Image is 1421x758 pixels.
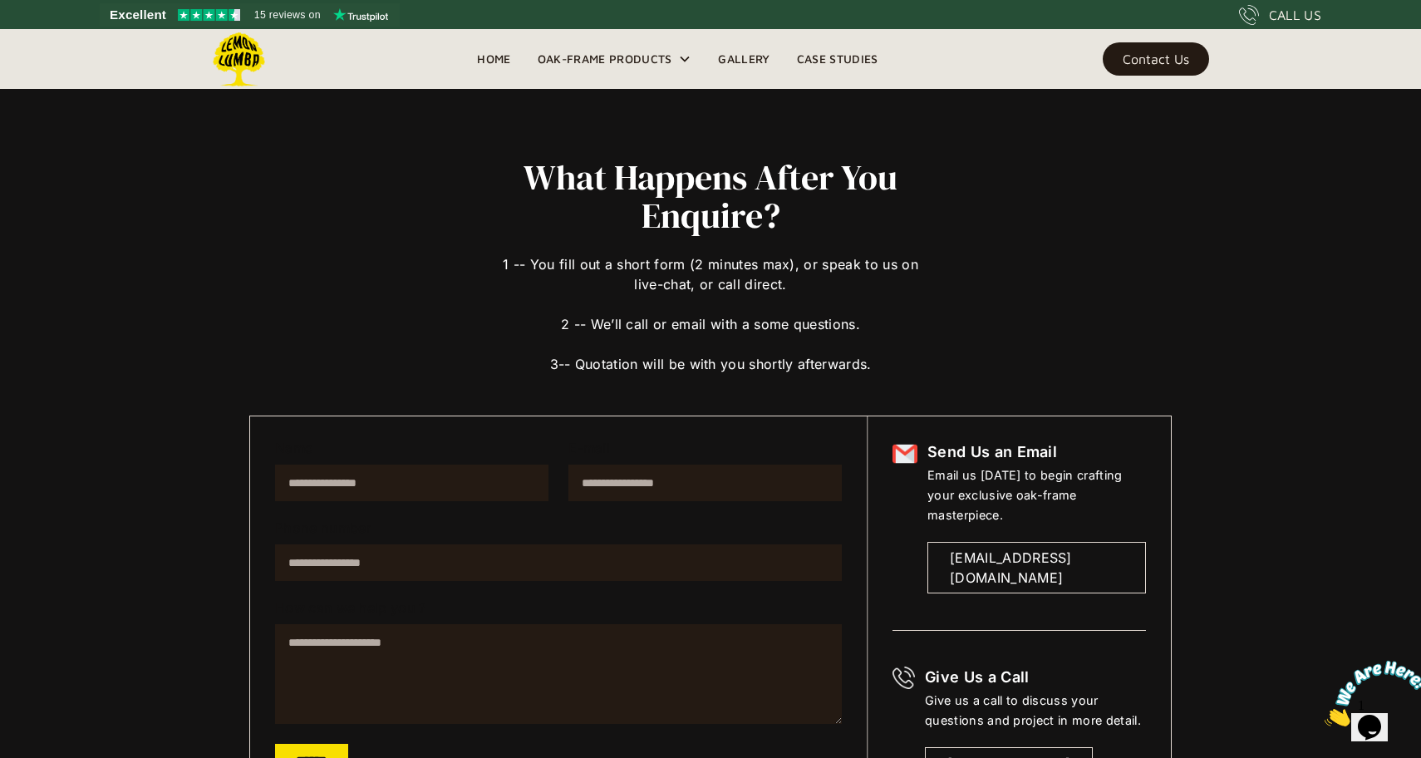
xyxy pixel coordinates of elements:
[524,29,706,89] div: Oak-Frame Products
[275,521,842,534] label: Phone number
[333,8,388,22] img: Trustpilot logo
[1103,42,1209,76] a: Contact Us
[1239,5,1321,25] a: CALL US
[275,441,548,455] label: Name
[7,7,13,21] span: 1
[1269,5,1321,25] div: CALL US
[496,234,925,374] div: 1 -- You fill out a short form (2 minutes max), or speak to us on live-chat, or call direct. 2 --...
[100,3,400,27] a: See Lemon Lumba reviews on Trustpilot
[538,49,672,69] div: Oak-Frame Products
[950,548,1124,588] div: [EMAIL_ADDRESS][DOMAIN_NAME]
[925,667,1146,688] h6: Give Us a Call
[464,47,524,71] a: Home
[178,9,240,21] img: Trustpilot 4.5 stars
[496,158,925,234] h2: What Happens After You Enquire?
[1123,53,1189,65] div: Contact Us
[784,47,892,71] a: Case Studies
[925,691,1146,731] div: Give us a call to discuss your questions and project in more detail.
[7,7,110,72] img: Chat attention grabber
[927,441,1146,463] h6: Send Us an Email
[927,465,1146,525] div: Email us [DATE] to begin crafting your exclusive oak-frame masterpiece.
[254,5,321,25] span: 15 reviews on
[927,542,1146,593] a: [EMAIL_ADDRESS][DOMAIN_NAME]
[1318,654,1421,733] iframe: chat widget
[275,601,842,614] label: How can we help you ?
[705,47,783,71] a: Gallery
[568,441,842,455] label: E-mail
[110,5,166,25] span: Excellent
